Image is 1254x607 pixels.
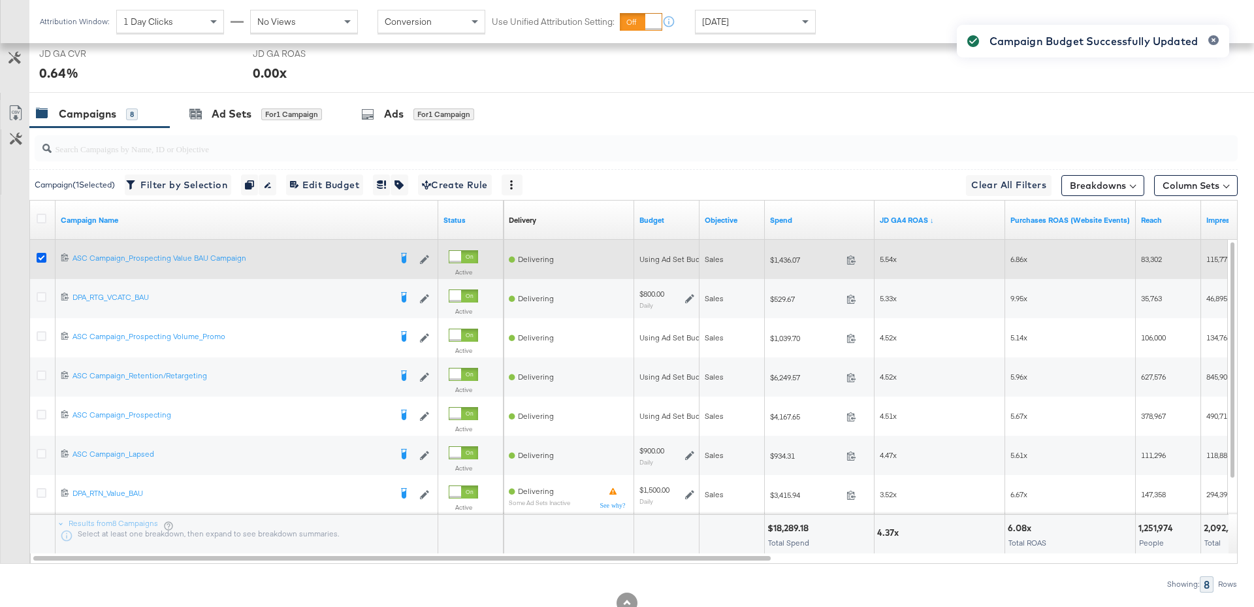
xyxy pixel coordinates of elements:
div: 0.64% [39,63,78,82]
div: Using Ad Set Budget [639,411,712,421]
div: Campaign Budget Successfully Updated [989,33,1198,49]
span: $529.67 [770,294,841,304]
span: 5.54x [880,254,897,264]
div: Using Ad Set Budget [639,333,712,343]
sub: Daily [639,301,653,309]
sub: Some Ad Sets Inactive [509,499,570,506]
span: Total Spend [768,538,809,548]
div: Delivery [509,215,536,225]
div: DPA_RTN_Value_BAU [72,488,390,499]
a: DPA_RTN_Value_BAU [72,488,390,501]
div: Rows [1217,580,1238,589]
span: Sales [705,293,724,303]
label: Active [449,346,478,355]
div: Ad Sets [212,107,251,122]
span: Sales [705,411,724,421]
label: Active [449,307,478,316]
span: $3,415.94 [770,490,841,500]
span: $4,167.65 [770,412,841,421]
span: Edit Budget [290,177,359,193]
div: Ads [384,107,404,122]
div: Using Ad Set Budget [639,254,712,265]
label: Active [449,425,478,433]
sub: Daily [639,497,653,505]
div: $800.00 [639,289,664,299]
input: Search Campaigns by Name, ID or Objective [52,131,1127,156]
button: Create Rule [418,174,492,195]
span: Delivering [518,333,554,342]
span: Delivering [518,450,554,460]
label: Active [449,268,478,276]
span: Conversion [385,16,432,27]
div: 8 [1200,576,1214,593]
span: 4.51x [880,411,897,421]
span: 5.33x [880,293,897,303]
div: 4.37x [877,527,903,539]
a: ASC Campaign_Prospecting [72,410,390,423]
a: The maximum amount you're willing to spend on your ads, on average each day or over the lifetime ... [639,215,694,225]
span: Sales [705,254,724,264]
a: The total amount spent to date. [770,215,869,225]
label: Active [449,386,478,394]
span: Sales [705,489,724,499]
span: $934.31 [770,451,841,461]
div: ASC Campaign_Retention/Retargeting [72,370,390,381]
div: ASC Campaign_Prospecting [72,410,390,420]
span: Delivering [518,372,554,382]
div: 8 [126,108,138,120]
div: $1,500.00 [639,485,669,495]
div: Campaign ( 1 Selected) [35,179,115,191]
div: ASC Campaign_Prospecting Value BAU Campaign [72,253,390,263]
a: ASC Campaign_Prospecting Value BAU Campaign [72,253,390,266]
div: $900.00 [639,446,664,456]
a: DPA_RTG_VCATC_BAU [72,292,390,305]
label: Use Unified Attribution Setting: [492,16,615,28]
a: Shows the current state of your Ad Campaign. [443,215,498,225]
span: 3.52x [880,489,897,499]
div: $18,289.18 [767,522,812,534]
span: Filter by Selection [129,177,227,193]
span: $6,249.57 [770,372,841,382]
span: Sales [705,450,724,460]
button: Filter by Selection [125,174,231,195]
span: Delivering [518,486,554,496]
div: Using Ad Set Budget [639,372,712,382]
div: Campaigns [59,107,116,122]
a: ASC Campaign_Prospecting Volume_Promo [72,331,390,344]
label: Active [449,503,478,512]
div: ASC Campaign_Lapsed [72,449,390,459]
span: No Views [257,16,296,27]
span: Sales [705,372,724,382]
div: for 1 Campaign [261,108,322,120]
span: $1,039.70 [770,333,841,343]
a: GA4 Rev / Spend [880,215,1000,225]
div: ASC Campaign_Prospecting Volume_Promo [72,331,390,342]
a: Your campaign name. [61,215,433,225]
span: Sales [705,333,724,342]
a: Your campaign's objective. [705,215,760,225]
a: ASC Campaign_Retention/Retargeting [72,370,390,384]
a: ASC Campaign_Lapsed [72,449,390,462]
label: Active [449,464,478,472]
span: 4.52x [880,372,897,382]
span: 1 Day Clicks [123,16,173,27]
span: $1,436.07 [770,255,841,265]
div: Showing: [1166,580,1200,589]
sub: Daily [639,458,653,466]
div: Attribution Window: [39,17,110,26]
a: Reflects the ability of your Ad Campaign to achieve delivery based on ad states, schedule and bud... [509,215,536,225]
button: Edit Budget [286,174,363,195]
span: Delivering [518,293,554,303]
span: 4.47x [880,450,897,460]
span: [DATE] [702,16,729,27]
span: 4.52x [880,333,897,342]
span: JD GA CVR [39,48,137,60]
div: DPA_RTG_VCATC_BAU [72,292,390,303]
div: for 1 Campaign [413,108,474,120]
span: Create Rule [422,177,488,193]
span: JD GA ROAS [253,48,351,60]
div: 0.00x [253,63,287,82]
span: Delivering [518,254,554,264]
span: Delivering [518,411,554,421]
